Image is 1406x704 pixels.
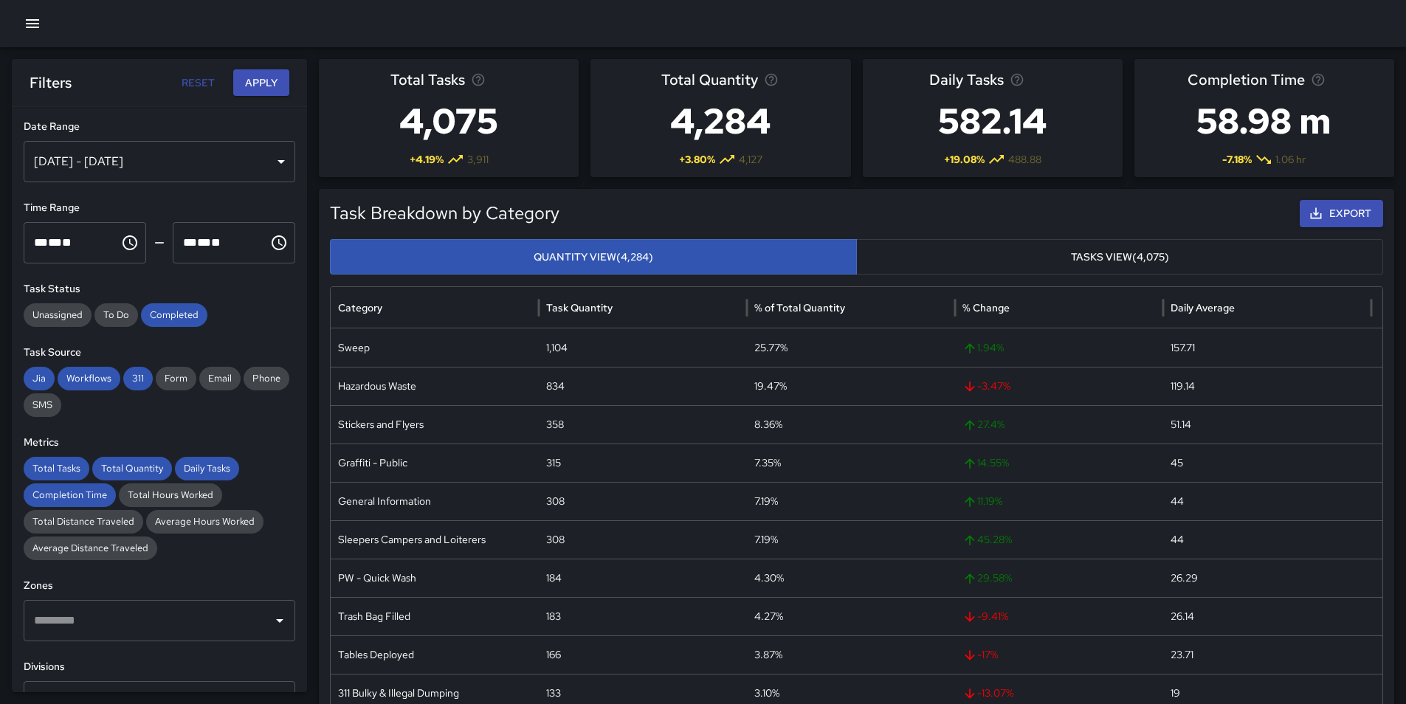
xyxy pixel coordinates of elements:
[330,239,857,275] button: Quantity View(4,284)
[539,405,747,444] div: 358
[24,308,92,322] span: Unassigned
[24,119,295,135] h6: Date Range
[539,482,747,520] div: 308
[962,406,1156,444] span: 27.4 %
[92,461,172,476] span: Total Quantity
[747,559,955,597] div: 4.30%
[539,444,747,482] div: 315
[24,303,92,327] div: Unassigned
[747,367,955,405] div: 19.47%
[539,520,747,559] div: 308
[747,635,955,674] div: 3.87%
[146,514,263,529] span: Average Hours Worked
[24,200,295,216] h6: Time Range
[338,301,382,314] div: Category
[244,371,289,386] span: Phone
[546,301,613,314] div: Task Quantity
[467,152,489,167] span: 3,911
[1163,520,1371,559] div: 44
[264,228,294,258] button: Choose time, selected time is 11:59 PM
[331,597,539,635] div: Trash Bag Filled
[331,482,539,520] div: General Information
[24,371,55,386] span: Jia
[661,92,779,151] h3: 4,284
[331,405,539,444] div: Stickers and Flyers
[1163,328,1371,367] div: 157.71
[175,457,239,480] div: Daily Tasks
[24,514,143,529] span: Total Distance Traveled
[747,405,955,444] div: 8.36%
[1171,301,1235,314] div: Daily Average
[1010,72,1024,87] svg: Average number of tasks per day in the selected period, compared to the previous period.
[197,237,211,248] span: Minutes
[331,635,539,674] div: Tables Deployed
[390,92,507,151] h3: 4,075
[539,635,747,674] div: 166
[58,367,120,390] div: Workflows
[24,483,116,507] div: Completion Time
[539,597,747,635] div: 183
[1188,68,1305,92] span: Completion Time
[962,559,1156,597] span: 29.58 %
[119,488,222,503] span: Total Hours Worked
[962,521,1156,559] span: 45.28 %
[24,461,89,476] span: Total Tasks
[1163,559,1371,597] div: 26.29
[331,444,539,482] div: Graffiti - Public
[48,237,62,248] span: Minutes
[962,444,1156,482] span: 14.55 %
[962,483,1156,520] span: 11.19 %
[539,559,747,597] div: 184
[123,371,153,386] span: 311
[24,578,295,594] h6: Zones
[199,371,241,386] span: Email
[146,510,263,534] div: Average Hours Worked
[1163,444,1371,482] div: 45
[123,367,153,390] div: 311
[390,68,465,92] span: Total Tasks
[119,483,222,507] div: Total Hours Worked
[331,559,539,597] div: PW - Quick Wash
[944,152,985,167] span: + 19.08 %
[747,328,955,367] div: 25.77%
[330,201,1118,225] h5: Task Breakdown by Category
[331,367,539,405] div: Hazardous Waste
[244,367,289,390] div: Phone
[141,303,207,327] div: Completed
[679,152,715,167] span: + 3.80 %
[24,536,157,560] div: Average Distance Traveled
[962,301,1010,314] div: % Change
[331,520,539,559] div: Sleepers Campers and Loiterers
[747,482,955,520] div: 7.19%
[539,367,747,405] div: 834
[24,141,295,182] div: [DATE] - [DATE]
[233,69,289,97] button: Apply
[24,510,143,534] div: Total Distance Traveled
[1008,152,1041,167] span: 488.88
[141,308,207,322] span: Completed
[183,237,197,248] span: Hours
[92,457,172,480] div: Total Quantity
[856,239,1383,275] button: Tasks View(4,075)
[175,461,239,476] span: Daily Tasks
[1188,92,1340,151] h3: 58.98 m
[24,488,116,503] span: Completion Time
[1275,152,1306,167] span: 1.06 hr
[1163,597,1371,635] div: 26.14
[58,371,120,386] span: Workflows
[410,152,444,167] span: + 4.19 %
[24,393,61,417] div: SMS
[929,68,1004,92] span: Daily Tasks
[115,228,145,258] button: Choose time, selected time is 12:00 AM
[94,308,138,322] span: To Do
[174,69,221,97] button: Reset
[962,636,1156,674] span: -17 %
[94,303,138,327] div: To Do
[156,371,196,386] span: Form
[929,92,1055,151] h3: 582.14
[661,68,758,92] span: Total Quantity
[34,237,48,248] span: Hours
[269,610,290,631] button: Open
[962,329,1156,367] span: 1.94 %
[199,367,241,390] div: Email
